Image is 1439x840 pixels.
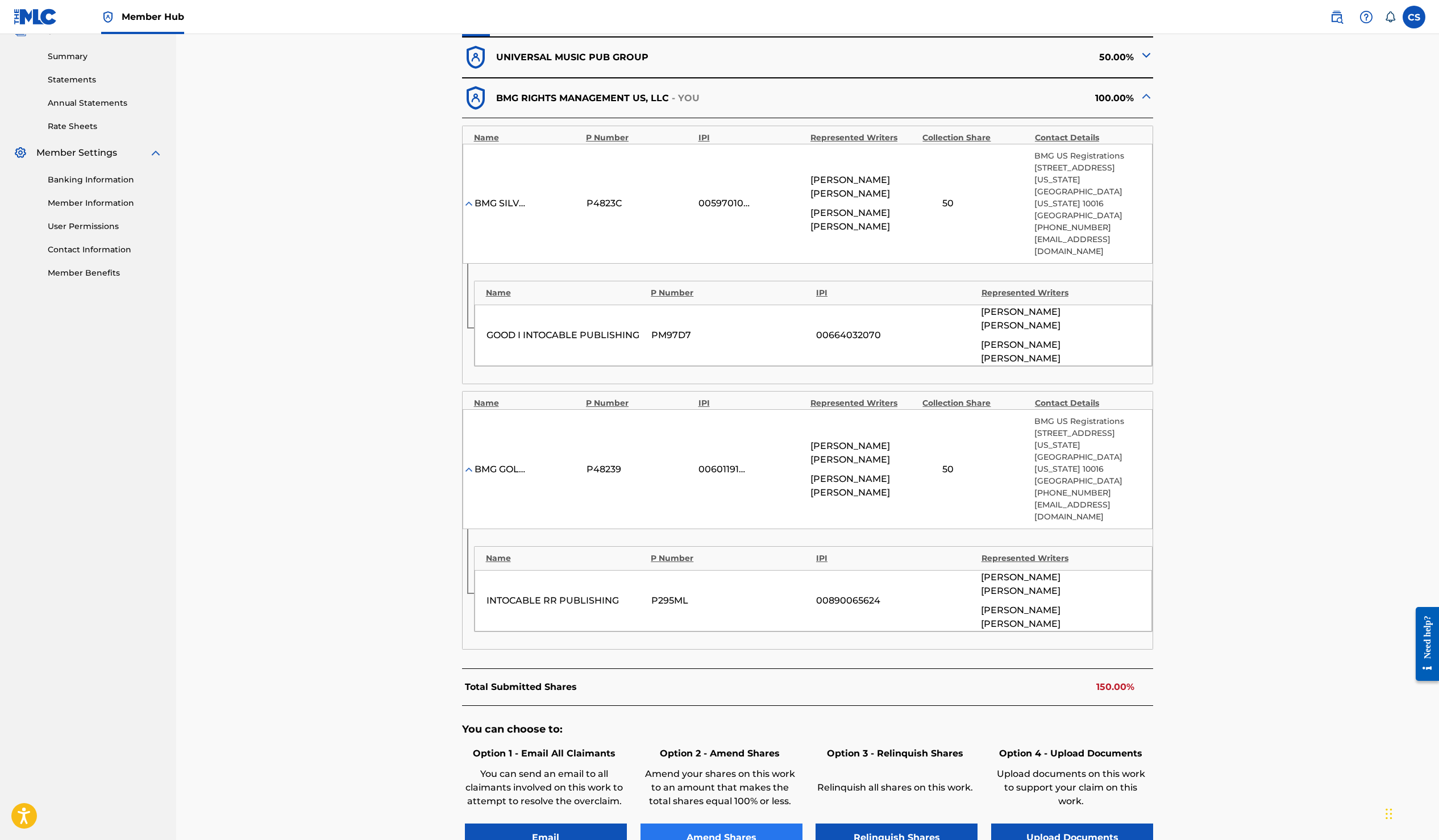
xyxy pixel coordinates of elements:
[1034,475,1141,487] p: [GEOGRAPHIC_DATA]
[48,244,163,256] a: Contact Information
[672,92,700,105] p: - YOU
[810,397,917,409] div: Represented Writers
[641,767,800,808] p: Amend your shares on this work to an amount that makes the total shares equal 100% or less.
[981,305,1140,332] span: [PERSON_NAME] [PERSON_NAME]
[816,328,975,342] div: 00664032070
[462,723,1154,736] h5: You can choose to:
[474,132,580,144] div: Name
[1034,487,1141,499] p: [PHONE_NUMBER]
[922,397,1029,409] div: Collection Share
[922,132,1029,144] div: Collection Share
[1034,439,1141,475] p: [US_STATE][GEOGRAPHIC_DATA][US_STATE] 10016
[463,464,475,475] img: expand-cell-toggle
[1355,6,1378,28] div: Help
[808,44,1153,72] div: 50.00%
[1034,210,1141,222] p: [GEOGRAPHIC_DATA]
[462,44,490,72] img: dfb38c8551f6dcc1ac04.svg
[101,10,115,24] img: Top Rightsholder
[651,552,810,564] div: P Number
[1035,132,1141,144] div: Contact Details
[991,767,1150,808] p: Upload documents on this work to support your claim on this work.
[465,680,577,694] p: Total Submitted Shares
[816,287,976,299] div: IPI
[981,287,1141,299] div: Represented Writers
[651,328,810,342] div: PM97D7
[462,84,490,112] img: dfb38c8551f6dcc1ac04.svg
[1359,10,1373,24] img: help
[48,174,163,186] a: Banking Information
[1034,427,1141,439] p: [STREET_ADDRESS]
[122,10,184,23] span: Member Hub
[1034,174,1141,210] p: [US_STATE][GEOGRAPHIC_DATA][US_STATE] 10016
[816,552,976,564] div: IPI
[1034,499,1141,523] p: [EMAIL_ADDRESS][DOMAIN_NAME]
[586,132,692,144] div: P Number
[1035,397,1141,409] div: Contact Details
[586,397,692,409] div: P Number
[496,51,648,64] p: UNIVERSAL MUSIC PUB GROUP
[981,338,1140,365] span: [PERSON_NAME] [PERSON_NAME]
[981,571,1140,598] span: [PERSON_NAME] [PERSON_NAME]
[1034,162,1141,174] p: [STREET_ADDRESS]
[810,132,917,144] div: Represented Writers
[48,197,163,209] a: Member Information
[816,747,975,760] h6: Option 3 - Relinquish Shares
[816,781,975,795] p: Relinquish all shares on this work.
[465,767,624,808] p: You can send an email to all claimants involved on this work to attempt to resolve the overclaim.
[486,287,646,299] div: Name
[810,206,917,234] span: [PERSON_NAME] [PERSON_NAME]
[474,397,580,409] div: Name
[1139,48,1153,62] img: expand-cell-toggle
[1407,598,1439,690] iframe: Resource Center
[486,594,646,608] div: INTOCABLE RR PUBLISHING
[463,198,475,209] img: expand-cell-toggle
[651,594,810,608] div: P295ML
[816,594,975,608] div: 00890065624
[1330,10,1344,24] img: search
[48,120,163,132] a: Rate Sheets
[1034,150,1141,162] p: BMG US Registrations
[48,74,163,86] a: Statements
[14,9,57,25] img: MLC Logo
[48,267,163,279] a: Member Benefits
[1325,6,1348,28] a: Public Search
[1034,234,1141,257] p: [EMAIL_ADDRESS][DOMAIN_NAME]
[810,472,917,500] span: [PERSON_NAME] [PERSON_NAME]
[810,439,917,467] span: [PERSON_NAME] [PERSON_NAME]
[1403,6,1425,28] div: User Menu
[641,747,800,760] h6: Option 2 - Amend Shares
[1034,222,1141,234] p: [PHONE_NUMBER]
[808,84,1153,112] div: 100.00%
[1382,785,1439,840] iframe: Chat Widget
[496,92,669,105] p: BMG RIGHTS MANAGEMENT US, LLC
[981,604,1140,631] span: [PERSON_NAME] [PERSON_NAME]
[14,146,27,160] img: Member Settings
[486,552,646,564] div: Name
[651,287,810,299] div: P Number
[149,146,163,160] img: expand
[486,328,646,342] div: GOOD I INTOCABLE PUBLISHING
[1096,680,1134,694] p: 150.00%
[1034,415,1141,427] p: BMG US Registrations
[981,552,1141,564] div: Represented Writers
[36,146,117,160] span: Member Settings
[698,397,805,409] div: IPI
[698,132,805,144] div: IPI
[48,51,163,63] a: Summary
[465,747,624,760] h6: Option 1 - Email All Claimants
[1384,11,1396,23] div: Notifications
[48,221,163,232] a: User Permissions
[991,747,1150,760] h6: Option 4 - Upload Documents
[48,97,163,109] a: Annual Statements
[1139,89,1153,103] img: expand-cell-toggle
[810,173,917,201] span: [PERSON_NAME] [PERSON_NAME]
[1386,797,1392,831] div: Drag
